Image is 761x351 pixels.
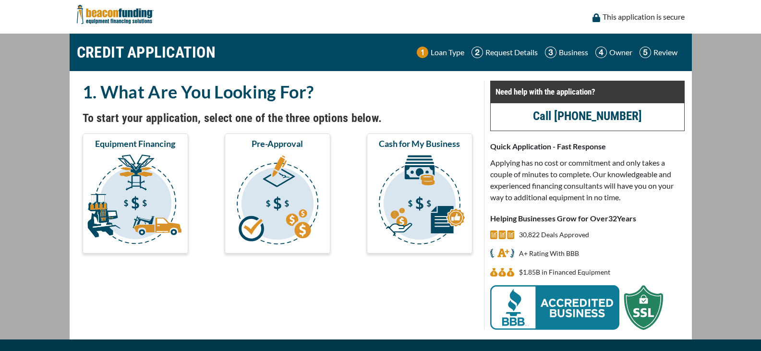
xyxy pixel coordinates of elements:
button: Pre-Approval [225,133,330,254]
img: Step 2 [471,47,483,58]
h4: To start your application, select one of the three options below. [83,110,472,126]
img: Pre-Approval [227,153,328,249]
h2: 1. What Are You Looking For? [83,81,472,103]
span: Equipment Financing [95,138,175,149]
button: Equipment Financing [83,133,188,254]
p: Need help with the application? [495,86,679,97]
p: Request Details [485,47,538,58]
p: A+ Rating With BBB [519,248,579,259]
img: lock icon to convery security [592,13,600,22]
img: Cash for My Business [369,153,471,249]
p: Owner [609,47,632,58]
a: Call [PHONE_NUMBER] [533,109,642,123]
p: $1,847,312,155 in Financed Equipment [519,266,610,278]
img: Step 1 [417,47,428,58]
p: Helping Businesses Grow for Over Years [490,213,685,224]
p: Applying has no cost or commitment and only takes a couple of minutes to complete. Our knowledgea... [490,157,685,203]
h1: CREDIT APPLICATION [77,38,216,66]
p: Quick Application - Fast Response [490,141,685,152]
img: Step 3 [545,47,556,58]
img: Equipment Financing [85,153,186,249]
span: Pre-Approval [252,138,303,149]
img: BBB Acredited Business and SSL Protection [490,285,663,330]
p: Loan Type [431,47,464,58]
p: Review [653,47,677,58]
span: Cash for My Business [379,138,460,149]
p: Business [559,47,588,58]
img: Step 4 [595,47,607,58]
button: Cash for My Business [367,133,472,254]
p: This application is secure [603,11,685,23]
p: 30,822 Deals Approved [519,229,589,241]
img: Step 5 [640,47,651,58]
span: 32 [608,214,617,223]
